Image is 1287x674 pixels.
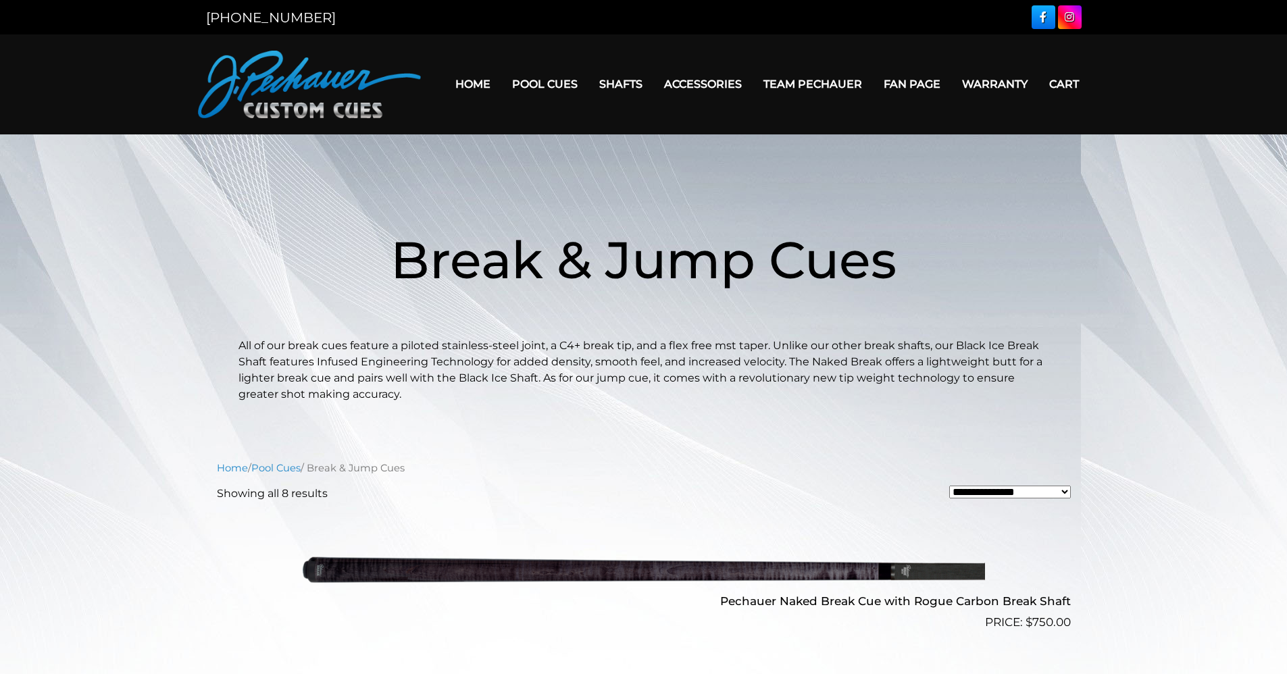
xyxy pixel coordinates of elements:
[198,51,421,118] img: Pechauer Custom Cues
[390,228,897,291] span: Break & Jump Cues
[588,67,653,101] a: Shafts
[217,589,1071,614] h2: Pechauer Naked Break Cue with Rogue Carbon Break Shaft
[217,513,1071,631] a: Pechauer Naked Break Cue with Rogue Carbon Break Shaft $750.00
[217,486,328,502] p: Showing all 8 results
[238,338,1049,403] p: All of our break cues feature a piloted stainless-steel joint, a C4+ break tip, and a flex free m...
[251,462,301,474] a: Pool Cues
[653,67,753,101] a: Accessories
[951,67,1038,101] a: Warranty
[206,9,336,26] a: [PHONE_NUMBER]
[217,462,248,474] a: Home
[501,67,588,101] a: Pool Cues
[1038,67,1090,101] a: Cart
[1026,615,1071,629] bdi: 750.00
[873,67,951,101] a: Fan Page
[753,67,873,101] a: Team Pechauer
[1026,615,1032,629] span: $
[303,513,985,626] img: Pechauer Naked Break Cue with Rogue Carbon Break Shaft
[445,67,501,101] a: Home
[217,461,1071,475] nav: Breadcrumb
[949,486,1071,498] select: Shop order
